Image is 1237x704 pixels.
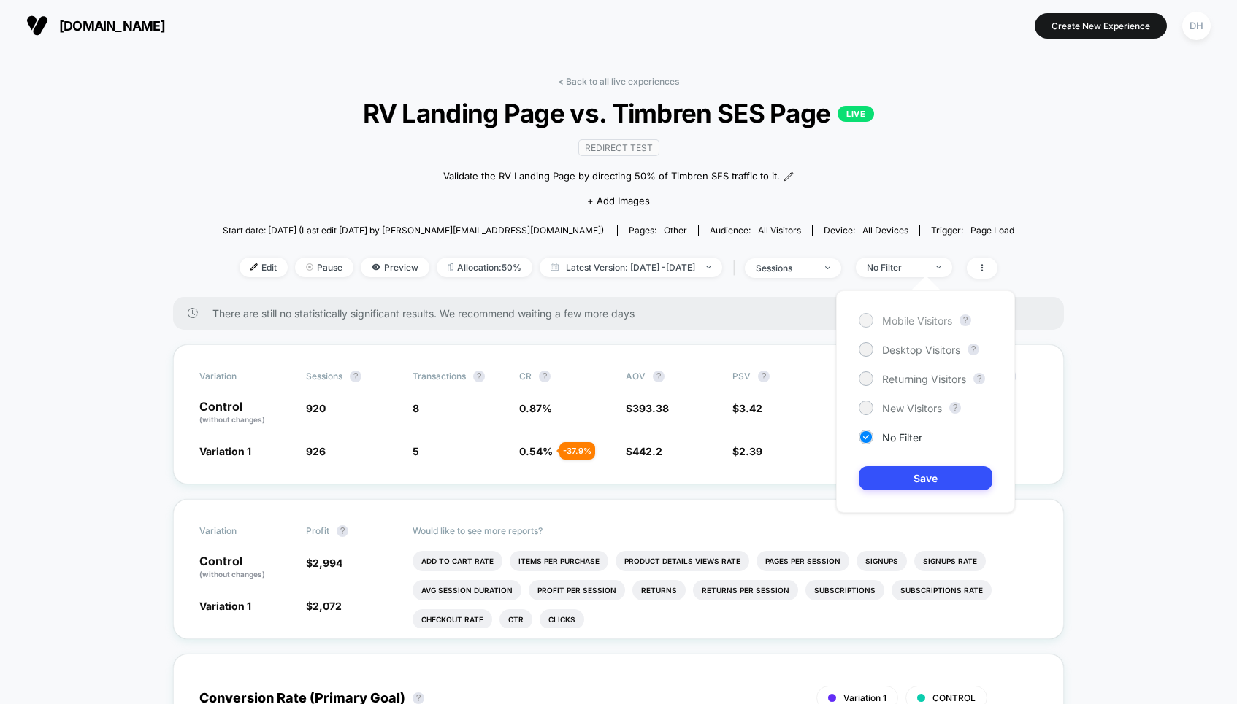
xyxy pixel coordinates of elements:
[632,580,686,600] li: Returns
[313,600,342,612] span: 2,072
[629,225,687,236] div: Pages:
[632,402,669,414] span: 393.38
[313,557,342,569] span: 2,994
[882,402,942,414] span: New Visitors
[756,263,814,274] div: sessions
[413,445,419,457] span: 5
[757,551,849,571] li: Pages Per Session
[510,551,608,571] li: Items Per Purchase
[949,402,961,414] button: ?
[240,258,288,277] span: Edit
[882,373,966,385] span: Returning Visitors
[578,139,659,156] span: Redirect Test
[413,609,492,630] li: Checkout Rate
[199,415,265,424] span: (without changes)
[223,225,604,236] span: Start date: [DATE] (Last edit [DATE] by [PERSON_NAME][EMAIL_ADDRESS][DOMAIN_NAME])
[616,551,749,571] li: Product Details Views Rate
[306,371,342,382] span: Sessions
[448,263,453,271] img: rebalance
[59,18,165,34] span: [DOMAIN_NAME]
[626,445,662,457] span: $
[499,609,532,630] li: Ctr
[882,344,960,356] span: Desktop Visitors
[413,525,1038,536] p: Would like to see more reports?
[843,692,886,703] span: Variation 1
[732,402,762,414] span: $
[882,431,922,444] span: No Filter
[22,14,169,37] button: [DOMAIN_NAME]
[729,258,745,279] span: |
[653,371,665,382] button: ?
[838,106,874,122] p: LIVE
[212,307,1035,320] span: There are still no statistically significant results. We recommend waiting a few more days
[306,402,326,414] span: 920
[199,600,251,612] span: Variation 1
[867,262,925,273] div: No Filter
[626,371,646,382] span: AOV
[413,551,502,571] li: Add To Cart Rate
[973,373,985,384] button: ?
[361,258,429,277] span: Preview
[199,570,265,579] span: (without changes)
[732,371,751,382] span: PSV
[199,555,291,580] p: Control
[732,445,762,457] span: $
[664,225,687,236] span: other
[350,371,361,382] button: ?
[970,225,1014,236] span: Page Load
[914,551,986,571] li: Signups Rate
[558,76,679,87] a: < Back to all live experiences
[857,551,907,571] li: Signups
[758,371,770,382] button: ?
[626,402,669,414] span: $
[306,600,342,612] span: $
[199,401,291,425] p: Control
[413,371,466,382] span: Transactions
[632,445,662,457] span: 442.2
[306,263,313,271] img: end
[337,525,348,537] button: ?
[250,263,258,271] img: edit
[529,580,625,600] li: Profit Per Session
[960,314,971,326] button: ?
[1178,11,1215,41] button: DH
[199,445,251,457] span: Variation 1
[413,692,424,704] button: ?
[932,692,976,703] span: CONTROL
[437,258,532,277] span: Allocation: 50%
[540,258,722,277] span: Latest Version: [DATE] - [DATE]
[551,263,559,271] img: calendar
[758,225,801,236] span: All Visitors
[739,445,762,457] span: 2.39
[306,525,329,536] span: Profit
[540,609,584,630] li: Clicks
[931,225,1014,236] div: Trigger:
[519,445,553,457] span: 0.54 %
[805,580,884,600] li: Subscriptions
[825,266,830,269] img: end
[739,402,762,414] span: 3.42
[859,466,992,490] button: Save
[812,225,919,236] span: Device:
[539,371,551,382] button: ?
[882,314,952,327] span: Mobile Visitors
[892,580,992,600] li: Subscriptions Rate
[306,445,326,457] span: 926
[306,557,342,569] span: $
[519,402,552,414] span: 0.87 %
[473,371,485,382] button: ?
[1035,13,1167,39] button: Create New Experience
[443,169,780,184] span: Validate the RV Landing Page by directing 50% of Timbren SES traffic﻿ to it.
[693,580,798,600] li: Returns Per Session
[26,15,48,36] img: Visually logo
[295,258,353,277] span: Pause
[1182,12,1211,40] div: DH
[862,225,908,236] span: all devices
[968,344,979,355] button: ?
[936,266,941,268] img: end
[519,371,532,382] span: CR
[559,442,595,460] div: - 37.9 %
[199,371,280,382] span: Variation
[413,580,521,600] li: Avg Session Duration
[587,195,650,206] span: + Add Images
